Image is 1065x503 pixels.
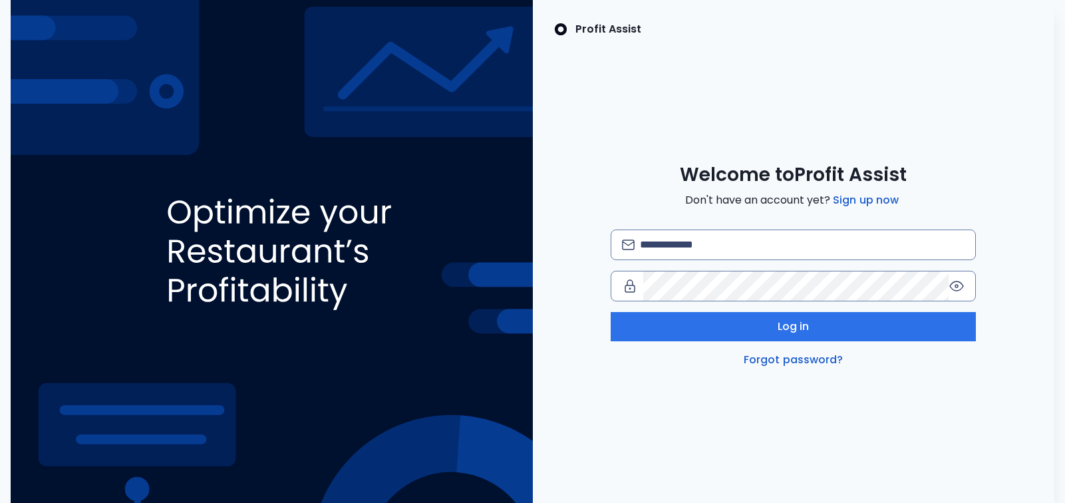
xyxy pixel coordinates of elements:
a: Forgot password? [741,352,846,368]
p: Profit Assist [575,21,641,37]
span: Log in [778,319,810,335]
span: Welcome to Profit Assist [680,163,907,187]
img: email [622,240,635,250]
a: Sign up now [830,192,901,208]
img: SpotOn Logo [554,21,567,37]
button: Log in [611,312,976,341]
span: Don't have an account yet? [685,192,901,208]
